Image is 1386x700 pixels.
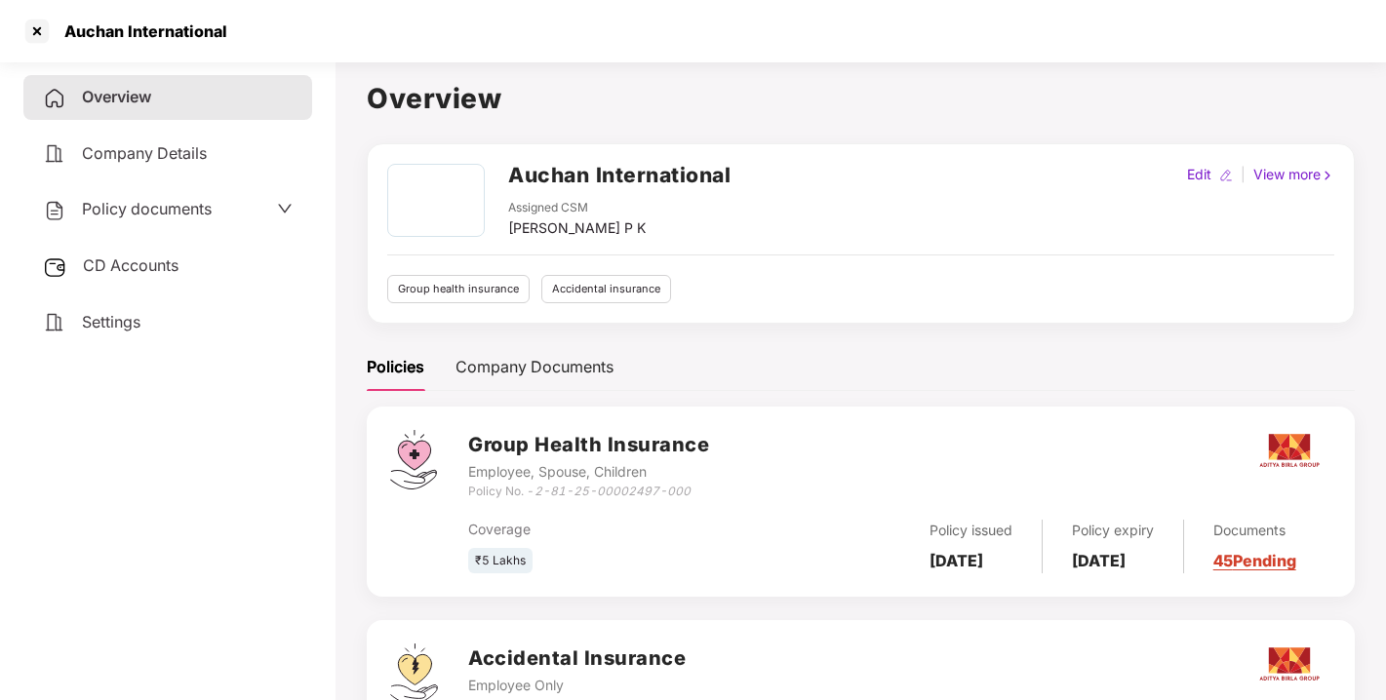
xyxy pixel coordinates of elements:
img: rightIcon [1321,169,1334,182]
div: Policy issued [930,520,1012,541]
div: Accidental insurance [541,275,671,303]
div: Policy No. - [468,483,709,501]
h2: Auchan International [508,159,731,191]
img: aditya.png [1255,416,1324,485]
div: Policies [367,355,424,379]
div: Auchan International [53,21,227,41]
div: Employee Only [468,675,686,696]
a: 45 Pending [1213,551,1296,570]
div: ₹5 Lakhs [468,548,533,574]
img: svg+xml;base64,PHN2ZyB4bWxucz0iaHR0cDovL3d3dy53My5vcmcvMjAwMC9zdmciIHdpZHRoPSIyNCIgaGVpZ2h0PSIyNC... [43,199,66,222]
div: Policy expiry [1072,520,1154,541]
div: Group health insurance [387,275,530,303]
div: Employee, Spouse, Children [468,461,709,483]
img: aditya.png [1255,630,1324,698]
div: View more [1249,164,1338,185]
div: Documents [1213,520,1296,541]
img: svg+xml;base64,PHN2ZyB3aWR0aD0iMjUiIGhlaWdodD0iMjQiIHZpZXdCb3g9IjAgMCAyNSAyNCIgZmlsbD0ibm9uZSIgeG... [43,255,67,279]
h1: Overview [367,77,1355,120]
span: CD Accounts [83,255,178,275]
span: Settings [82,312,140,331]
span: Policy documents [82,199,212,218]
b: [DATE] [1072,551,1126,570]
div: Company Documents [455,355,614,379]
h3: Group Health Insurance [468,430,709,460]
b: [DATE] [930,551,983,570]
img: svg+xml;base64,PHN2ZyB4bWxucz0iaHR0cDovL3d3dy53My5vcmcvMjAwMC9zdmciIHdpZHRoPSIyNCIgaGVpZ2h0PSIyNC... [43,311,66,334]
div: Coverage [468,519,756,540]
div: Edit [1183,164,1215,185]
span: down [277,201,293,216]
img: svg+xml;base64,PHN2ZyB4bWxucz0iaHR0cDovL3d3dy53My5vcmcvMjAwMC9zdmciIHdpZHRoPSIyNCIgaGVpZ2h0PSIyNC... [43,142,66,166]
div: [PERSON_NAME] P K [508,217,646,239]
i: 2-81-25-00002497-000 [535,484,691,498]
div: Assigned CSM [508,199,646,217]
span: Overview [82,87,151,106]
span: Company Details [82,143,207,163]
img: svg+xml;base64,PHN2ZyB4bWxucz0iaHR0cDovL3d3dy53My5vcmcvMjAwMC9zdmciIHdpZHRoPSI0Ny43MTQiIGhlaWdodD... [390,430,437,489]
img: editIcon [1219,169,1233,182]
div: | [1237,164,1249,185]
img: svg+xml;base64,PHN2ZyB4bWxucz0iaHR0cDovL3d3dy53My5vcmcvMjAwMC9zdmciIHdpZHRoPSIyNCIgaGVpZ2h0PSIyNC... [43,87,66,110]
h3: Accidental Insurance [468,643,686,674]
